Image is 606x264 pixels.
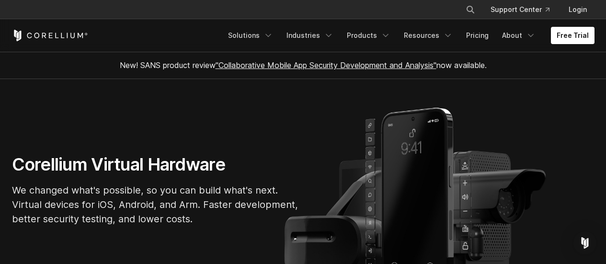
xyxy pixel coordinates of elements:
[460,27,494,44] a: Pricing
[462,1,479,18] button: Search
[120,60,487,70] span: New! SANS product review now available.
[12,183,299,226] p: We changed what's possible, so you can build what's next. Virtual devices for iOS, Android, and A...
[222,27,279,44] a: Solutions
[222,27,595,44] div: Navigation Menu
[483,1,557,18] a: Support Center
[216,60,436,70] a: "Collaborative Mobile App Security Development and Analysis"
[573,231,596,254] div: Open Intercom Messenger
[561,1,595,18] a: Login
[12,30,88,41] a: Corellium Home
[398,27,458,44] a: Resources
[341,27,396,44] a: Products
[454,1,595,18] div: Navigation Menu
[496,27,541,44] a: About
[12,154,299,175] h1: Corellium Virtual Hardware
[551,27,595,44] a: Free Trial
[281,27,339,44] a: Industries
